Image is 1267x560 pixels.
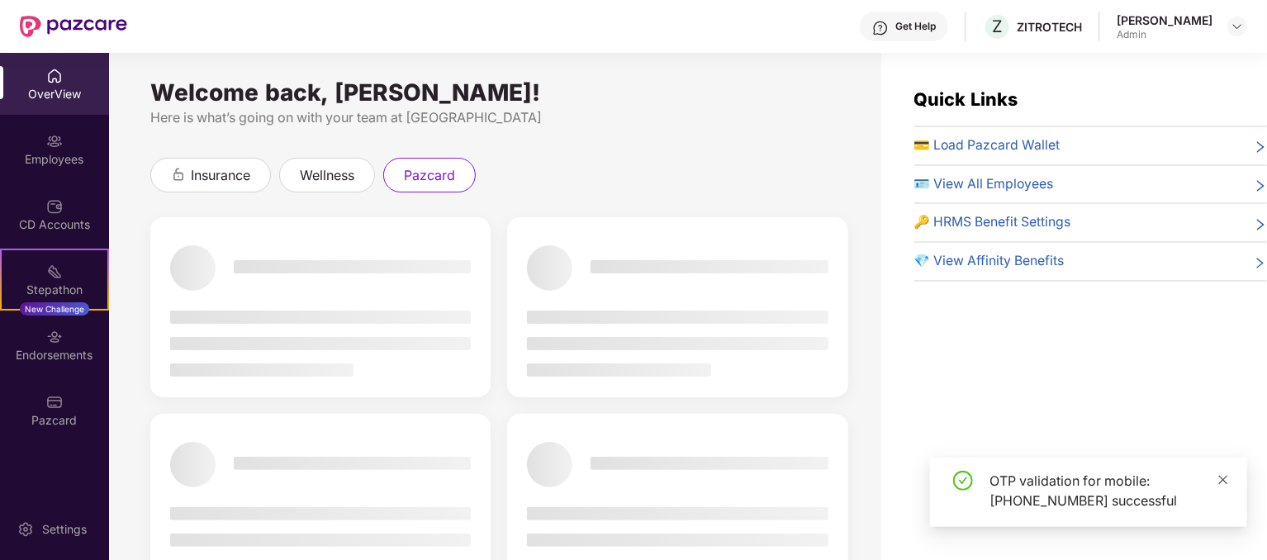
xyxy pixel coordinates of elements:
div: [PERSON_NAME] [1117,12,1212,28]
img: svg+xml;base64,PHN2ZyBpZD0iU2V0dGluZy0yMHgyMCIgeG1sbnM9Imh0dHA6Ly93d3cudzMub3JnLzIwMDAvc3ZnIiB3aW... [17,521,34,538]
div: Here is what’s going on with your team at [GEOGRAPHIC_DATA] [150,107,848,128]
img: svg+xml;base64,PHN2ZyBpZD0iSGVscC0zMngzMiIgeG1sbnM9Imh0dHA6Ly93d3cudzMub3JnLzIwMDAvc3ZnIiB3aWR0aD... [872,20,889,36]
span: right [1254,178,1267,195]
div: animation [171,167,186,182]
div: New Challenge [20,302,89,316]
img: svg+xml;base64,PHN2ZyBpZD0iQ0RfQWNjb3VudHMiIGRhdGEtbmFtZT0iQ0QgQWNjb3VudHMiIHhtbG5zPSJodHRwOi8vd3... [46,198,63,215]
div: Stepathon [2,282,107,298]
img: svg+xml;base64,PHN2ZyBpZD0iSG9tZSIgeG1sbnM9Imh0dHA6Ly93d3cudzMub3JnLzIwMDAvc3ZnIiB3aWR0aD0iMjAiIG... [46,68,63,84]
div: OTP validation for mobile: [PHONE_NUMBER] successful [989,471,1227,510]
span: 💎 View Affinity Benefits [914,251,1065,272]
div: Welcome back, [PERSON_NAME]! [150,86,848,99]
img: svg+xml;base64,PHN2ZyBpZD0iRHJvcGRvd24tMzJ4MzIiIHhtbG5zPSJodHRwOi8vd3d3LnczLm9yZy8yMDAwL3N2ZyIgd2... [1231,20,1244,33]
span: 💳 Load Pazcard Wallet [914,135,1061,156]
div: Settings [37,521,92,538]
span: right [1254,254,1267,272]
img: svg+xml;base64,PHN2ZyB4bWxucz0iaHR0cDovL3d3dy53My5vcmcvMjAwMC9zdmciIHdpZHRoPSIyMSIgaGVpZ2h0PSIyMC... [46,263,63,280]
div: ZITROTECH [1017,19,1082,35]
img: New Pazcare Logo [20,16,127,37]
img: svg+xml;base64,PHN2ZyBpZD0iRW5kb3JzZW1lbnRzIiB4bWxucz0iaHR0cDovL3d3dy53My5vcmcvMjAwMC9zdmciIHdpZH... [46,329,63,345]
span: pazcard [404,165,455,186]
span: close [1217,474,1229,486]
div: Admin [1117,28,1212,41]
span: right [1254,216,1267,233]
span: check-circle [953,471,973,491]
span: Quick Links [914,88,1018,110]
img: svg+xml;base64,PHN2ZyBpZD0iUGF6Y2FyZCIgeG1sbnM9Imh0dHA6Ly93d3cudzMub3JnLzIwMDAvc3ZnIiB3aWR0aD0iMj... [46,394,63,411]
span: insurance [191,165,250,186]
span: 🪪 View All Employees [914,174,1054,195]
span: Z [992,17,1003,36]
span: 🔑 HRMS Benefit Settings [914,212,1071,233]
span: wellness [300,165,354,186]
img: svg+xml;base64,PHN2ZyBpZD0iRW1wbG95ZWVzIiB4bWxucz0iaHR0cDovL3d3dy53My5vcmcvMjAwMC9zdmciIHdpZHRoPS... [46,133,63,149]
span: right [1254,139,1267,156]
div: Get Help [895,20,936,33]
